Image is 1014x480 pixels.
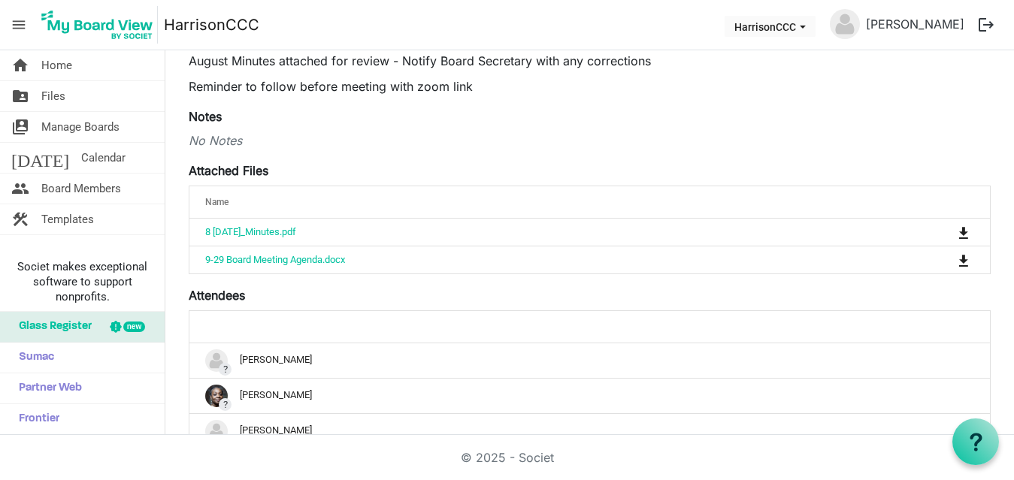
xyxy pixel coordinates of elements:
span: Societ makes exceptional software to support nonprofits. [7,259,158,304]
div: [PERSON_NAME] [205,385,974,407]
span: Manage Boards [41,112,120,142]
span: Partner Web [11,373,82,403]
img: no-profile-picture.svg [205,420,228,442]
td: is Command column column header [896,246,990,273]
span: construction [11,204,29,234]
span: Files [41,81,65,111]
span: people [11,174,29,204]
button: Download [953,222,974,243]
span: Board Members [41,174,121,204]
span: Templates [41,204,94,234]
div: [PERSON_NAME] [205,420,974,442]
span: Sumac [11,343,54,373]
label: Attached Files [189,162,268,180]
div: new [123,322,145,332]
img: no-profile-picture.svg [830,9,860,39]
span: folder_shared [11,81,29,111]
img: My Board View Logo [37,6,158,44]
span: menu [5,11,33,39]
span: switch_account [11,112,29,142]
p: August Minutes attached for review - Notify Board Secretary with any corrections [189,52,991,70]
a: 8 [DATE]_Minutes.pdf [205,226,296,237]
label: Attendees [189,286,245,304]
a: 9-29 Board Meeting Agenda.docx [205,254,345,265]
a: © 2025 - Societ [461,450,554,465]
span: Frontier [11,404,59,434]
span: Name [205,197,229,207]
img: o2l9I37sXmp7lyFHeWZvabxQQGq_iVrvTMyppcP1Xv2vbgHENJU8CsBktvnpMyWhSrZdRG8AlcUrKLfs6jWLuA_thumb.png [205,385,228,407]
button: Download [953,249,974,270]
td: 8 2025 Aug08_Minutes.pdf is template cell column header Name [189,219,896,246]
span: Home [41,50,72,80]
button: HarrisonCCC dropdownbutton [725,16,816,37]
a: [PERSON_NAME] [860,9,970,39]
div: [PERSON_NAME] [205,349,974,372]
span: home [11,50,29,80]
img: no-profile-picture.svg [205,349,228,372]
span: Glass Register [11,312,92,342]
td: ?Inez James is template cell column header [189,378,990,413]
div: No Notes [189,131,991,149]
span: ? [219,398,232,411]
button: logout [970,9,1002,41]
td: ?Eva Johnson is template cell column header [189,343,990,378]
td: is Command column column header [896,219,990,246]
span: Calendar [81,143,126,173]
td: 9-29 Board Meeting Agenda.docx is template cell column header Name [189,246,896,273]
label: Notes [189,107,222,125]
a: HarrisonCCC [164,10,259,40]
td: ?Jacqueline Greenhill is template cell column header [189,413,990,448]
span: ? [219,363,232,376]
a: My Board View Logo [37,6,164,44]
p: Reminder to follow before meeting with zoom link [189,77,991,95]
span: [DATE] [11,143,69,173]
